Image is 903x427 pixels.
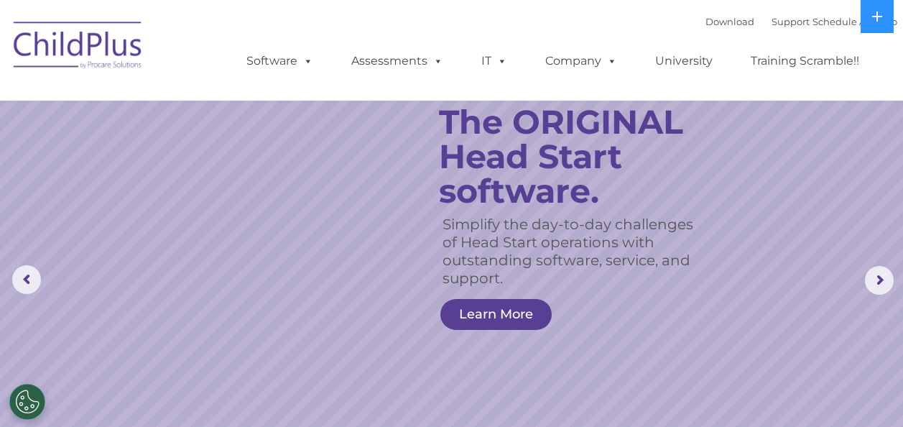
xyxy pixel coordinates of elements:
iframe: Chat Widget [668,272,903,427]
a: Learn More [440,299,552,330]
rs-layer: The ORIGINAL Head Start software. [439,105,721,208]
a: IT [467,47,522,75]
img: ChildPlus by Procare Solutions [6,12,150,83]
a: Schedule A Demo [812,16,897,27]
a: Download [705,16,754,27]
a: Company [531,47,631,75]
font: | [705,16,897,27]
a: Assessments [337,47,458,75]
a: Support [772,16,810,27]
a: Training Scramble!! [736,47,874,75]
a: University [641,47,727,75]
a: Software [232,47,328,75]
button: Cookies Settings [9,384,45,420]
rs-layer: Simplify the day-to-day challenges of Head Start operations with outstanding software, service, a... [443,216,707,288]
